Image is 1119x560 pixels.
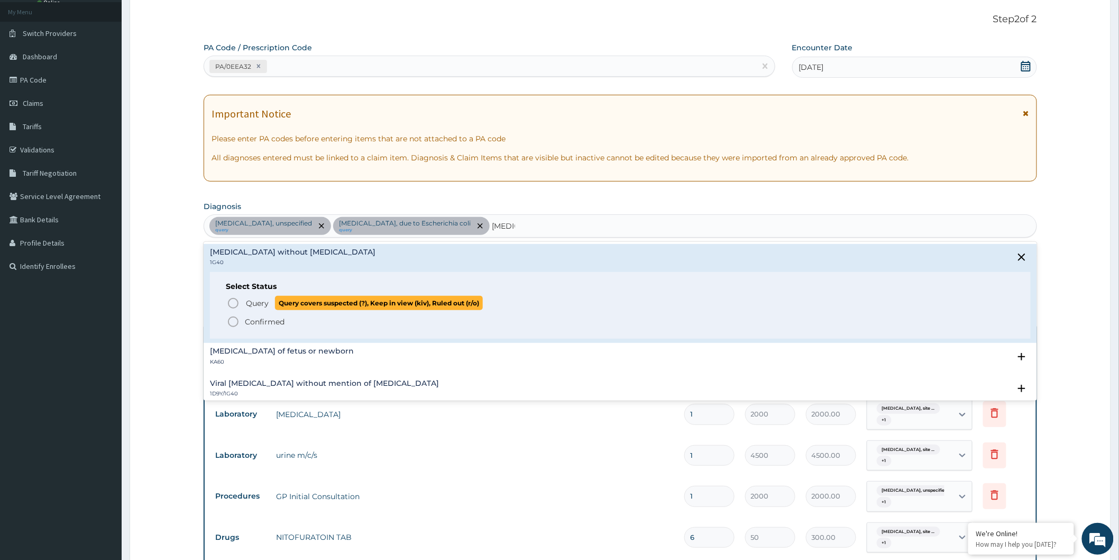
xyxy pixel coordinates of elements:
[226,283,1015,291] h6: Select Status
[204,201,241,212] label: Diagnosis
[210,380,439,387] h4: Viral [MEDICAL_DATA] without mention of [MEDICAL_DATA]
[210,486,271,506] td: Procedures
[877,445,940,455] span: [MEDICAL_DATA], site ...
[23,168,77,178] span: Tariff Negotiation
[55,59,178,73] div: Chat with us now
[5,289,201,326] textarea: Type your message and hit 'Enter'
[799,62,824,73] span: [DATE]
[210,404,271,424] td: Laboratory
[23,52,57,61] span: Dashboard
[212,152,1029,163] p: All diagnoses entered must be linked to a claim item. Diagnosis & Claim Items that are visible bu...
[475,221,485,231] span: remove selection option
[204,14,1037,25] p: Step 2 of 2
[246,298,269,309] span: Query
[210,248,375,256] h4: [MEDICAL_DATA] without [MEDICAL_DATA]
[339,219,471,228] p: [MEDICAL_DATA], due to Escherichia coli
[1015,382,1028,395] i: open select status
[1015,251,1028,264] i: close select status
[227,315,240,328] i: status option filled
[877,538,892,548] span: + 1
[792,42,853,53] label: Encounter Date
[210,528,271,547] td: Drugs
[271,486,679,507] td: GP Initial Consultation
[271,527,679,548] td: NITOFURATOIN TAB
[212,108,291,120] h1: Important Notice
[227,297,240,310] i: status option query
[61,133,146,240] span: We're online!
[210,259,375,266] p: 1G40
[339,228,471,233] small: query
[245,317,285,327] p: Confirmed
[976,540,1066,549] p: How may I help you today?
[210,347,354,355] h4: [MEDICAL_DATA] of fetus or newborn
[877,415,892,426] span: + 1
[210,390,439,398] p: 1D9Y/1G40
[271,445,679,466] td: urine m/c/s
[173,5,199,31] div: Minimize live chat window
[271,404,679,425] td: [MEDICAL_DATA]
[215,228,312,233] small: query
[23,122,42,131] span: Tariffs
[204,42,312,53] label: PA Code / Prescription Code
[210,446,271,465] td: Laboratory
[210,358,354,366] p: KA60
[877,403,940,414] span: [MEDICAL_DATA], site ...
[275,296,483,310] span: Query covers suspected (?), Keep in view (kiv), Ruled out (r/o)
[215,219,312,228] p: [MEDICAL_DATA], unspecified
[23,98,43,108] span: Claims
[1015,350,1028,363] i: open select status
[212,60,253,73] div: PA/0EEA32
[877,485,953,496] span: [MEDICAL_DATA], unspecified
[976,529,1066,538] div: We're Online!
[317,221,326,231] span: remove selection option
[877,497,892,508] span: + 1
[20,53,43,79] img: d_794563401_company_1708531726252_794563401
[877,527,940,537] span: [MEDICAL_DATA], site ...
[877,456,892,466] span: + 1
[212,133,1029,144] p: Please enter PA codes before entering items that are not attached to a PA code
[23,29,77,38] span: Switch Providers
